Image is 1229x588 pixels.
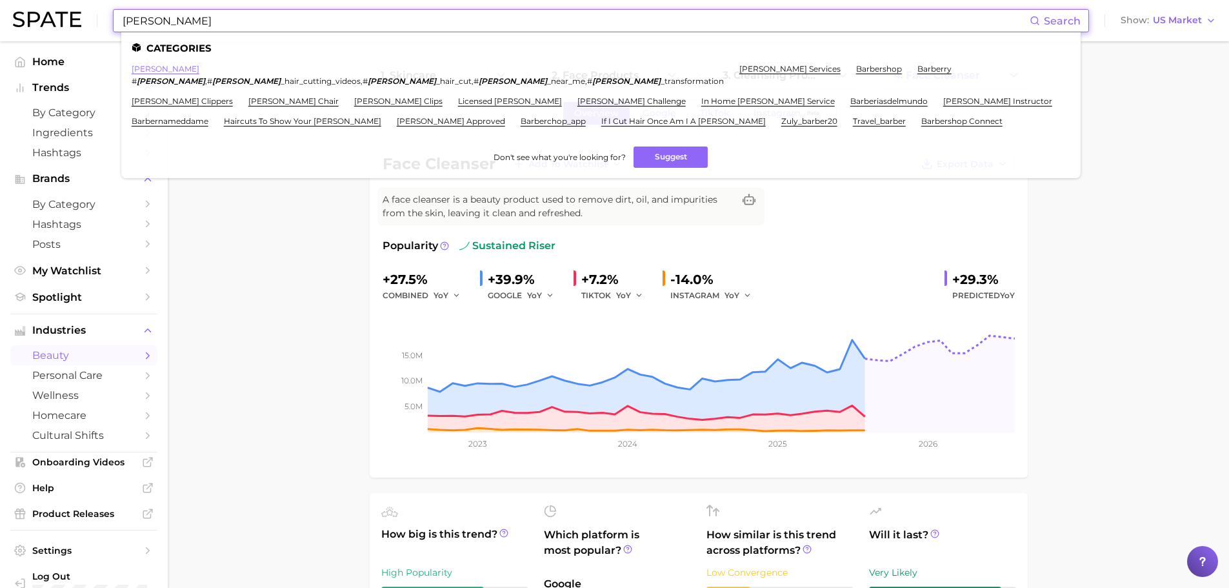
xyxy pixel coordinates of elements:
span: cultural shifts [32,429,135,441]
a: My Watchlist [10,261,157,281]
a: [PERSON_NAME] [132,64,199,74]
button: YoY [434,288,461,303]
a: licensed [PERSON_NAME] [458,96,562,106]
a: Ingredients [10,123,157,143]
a: Hashtags [10,143,157,163]
button: YoY [616,288,644,303]
a: Onboarding Videos [10,452,157,472]
a: wellness [10,385,157,405]
a: if i cut hair once am i a [PERSON_NAME] [601,116,766,126]
a: by Category [10,103,157,123]
em: [PERSON_NAME] [212,76,281,86]
button: Trends [10,78,157,97]
div: Low Convergence [706,565,854,580]
span: # [363,76,368,86]
button: Industries [10,321,157,340]
a: Product Releases [10,504,157,523]
span: YoY [1000,290,1015,300]
span: Hashtags [32,218,135,230]
span: wellness [32,389,135,401]
span: by Category [32,198,135,210]
a: barbershop connect [921,116,1003,126]
a: travel_barber [853,116,906,126]
em: [PERSON_NAME] [592,76,661,86]
a: [PERSON_NAME] challenge [577,96,686,106]
span: # [474,76,479,86]
div: GOOGLE [488,288,563,303]
img: sustained riser [459,241,470,251]
div: +29.3% [952,269,1015,290]
a: [PERSON_NAME] chair [248,96,339,106]
span: YoY [616,290,631,301]
tspan: 2024 [617,439,637,449]
span: US Market [1153,17,1202,24]
a: by Category [10,194,157,214]
a: barbershop [856,64,902,74]
div: combined [383,288,470,303]
span: YoY [527,290,542,301]
div: TIKTOK [581,288,652,303]
a: barberchop_app [521,116,586,126]
tspan: 2026 [918,439,937,449]
span: Industries [32,325,135,336]
span: YoY [724,290,739,301]
span: Help [32,482,135,494]
a: in home [PERSON_NAME] service [701,96,835,106]
a: [PERSON_NAME] clips [354,96,443,106]
a: Settings [10,541,157,560]
span: _transformation [661,76,724,86]
span: Spotlight [32,291,135,303]
a: Help [10,478,157,498]
em: [PERSON_NAME] [137,76,205,86]
span: _hair_cutting_videos [281,76,361,86]
span: Settings [32,545,135,556]
a: beauty [10,345,157,365]
input: Search here for a brand, industry, or ingredient [121,10,1030,32]
div: High Popularity [381,565,528,580]
a: barberry [917,64,952,74]
span: Log Out [32,571,164,582]
span: by Category [32,106,135,119]
span: personal care [32,369,135,381]
a: [PERSON_NAME] services [739,64,841,74]
span: Home [32,56,135,68]
span: sustained riser [459,238,555,254]
span: Onboarding Videos [32,456,135,468]
a: barbernameddame [132,116,208,126]
span: Popularity [383,238,438,254]
span: YoY [434,290,448,301]
a: zuly_barber20 [781,116,837,126]
button: YoY [527,288,555,303]
div: Very Likely [869,565,1016,580]
em: [PERSON_NAME] [479,76,547,86]
button: Suggest [634,147,708,168]
li: Categories [132,43,1070,54]
a: Home [10,52,157,72]
span: My Watchlist [32,265,135,277]
a: haircuts to show your [PERSON_NAME] [224,116,381,126]
div: +39.9% [488,269,563,290]
span: Hashtags [32,147,135,159]
span: Don't see what you're looking for? [494,152,626,162]
div: +7.2% [581,269,652,290]
a: [PERSON_NAME] instructor [943,96,1052,106]
span: Posts [32,238,135,250]
span: Ingredients [32,127,135,139]
span: Product Releases [32,508,135,520]
a: Hashtags [10,214,157,234]
tspan: 2023 [468,439,487,449]
span: # [587,76,592,86]
div: , , , , [132,76,724,86]
span: Brands [32,173,135,185]
a: barberiasdelmundo [850,96,928,106]
a: [PERSON_NAME] clippers [132,96,233,106]
div: -14.0% [670,269,761,290]
em: [PERSON_NAME] [368,76,436,86]
span: homecare [32,409,135,421]
a: [PERSON_NAME] approved [397,116,505,126]
span: Trends [32,82,135,94]
span: How similar is this trend across platforms? [706,527,854,558]
a: Posts [10,234,157,254]
button: ShowUS Market [1117,12,1219,29]
img: SPATE [13,12,81,27]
